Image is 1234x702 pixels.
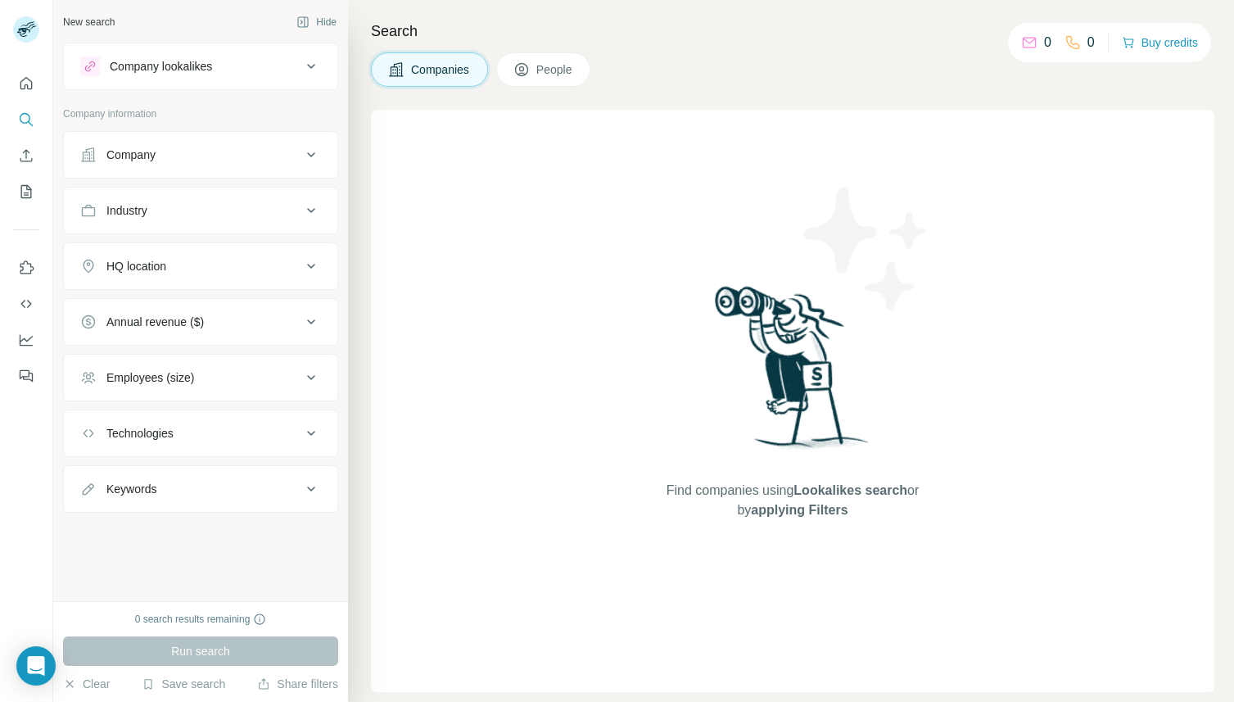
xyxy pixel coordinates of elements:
button: Hide [285,10,348,34]
button: Keywords [64,469,337,509]
div: HQ location [106,258,166,274]
span: applying Filters [751,503,848,517]
div: New search [63,15,115,29]
img: Surfe Illustration - Stars [793,175,940,323]
div: Industry [106,202,147,219]
p: 0 [1087,33,1095,52]
button: Company [64,135,337,174]
span: Companies [411,61,471,78]
button: My lists [13,177,39,206]
button: Quick start [13,69,39,98]
button: Annual revenue ($) [64,302,337,342]
button: Use Surfe API [13,289,39,319]
h4: Search [371,20,1214,43]
div: Keywords [106,481,156,497]
p: 0 [1044,33,1051,52]
button: Clear [63,676,110,692]
button: Search [13,105,39,134]
button: Feedback [13,361,39,391]
div: Annual revenue ($) [106,314,204,330]
button: Enrich CSV [13,141,39,170]
div: Company [106,147,156,163]
button: Employees (size) [64,358,337,397]
button: Company lookalikes [64,47,337,86]
span: Lookalikes search [793,483,907,497]
img: Surfe Illustration - Woman searching with binoculars [707,282,878,464]
p: Company information [63,106,338,121]
div: 0 search results remaining [135,612,267,627]
button: Use Surfe on LinkedIn [13,253,39,283]
div: Technologies [106,425,174,442]
button: Technologies [64,414,337,453]
button: Buy credits [1122,31,1198,54]
button: HQ location [64,247,337,286]
div: Open Intercom Messenger [16,646,56,686]
div: Company lookalikes [110,58,212,75]
button: Share filters [257,676,338,692]
span: Find companies using or by [662,481,924,520]
button: Industry [64,191,337,230]
button: Dashboard [13,325,39,355]
div: Employees (size) [106,369,194,386]
button: Save search [142,676,225,692]
span: People [536,61,574,78]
